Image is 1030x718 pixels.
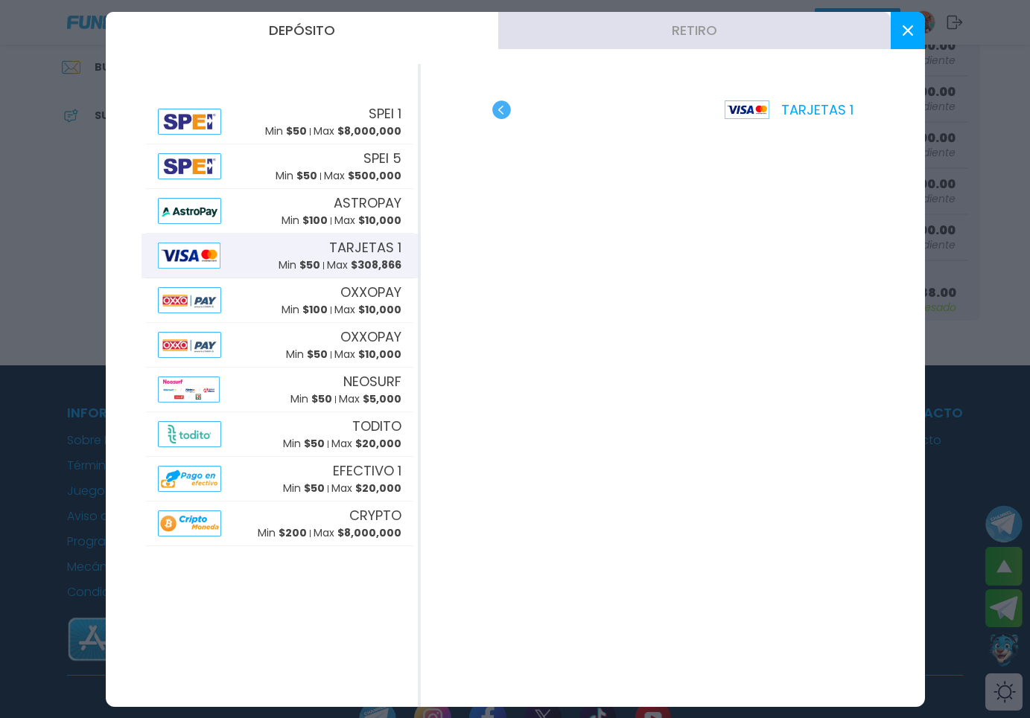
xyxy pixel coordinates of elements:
button: AlipayNEOSURFMin $50Max $5,000 [142,368,418,412]
span: $ 50 [299,257,320,272]
p: Min [282,213,328,228]
span: $ 10,000 [358,213,401,228]
img: Alipay [158,243,220,269]
span: $ 20,000 [355,481,401,496]
p: Min [279,257,320,273]
p: Max [334,347,401,362]
button: AlipayTARJETAS 1Min $50Max $308,866 [142,234,418,278]
span: $ 100 [302,302,328,317]
span: TODITO [352,416,401,436]
p: Max [314,525,401,541]
p: Min [286,347,328,362]
p: Min [265,124,307,139]
p: Max [331,481,401,496]
img: Alipay [158,332,222,358]
p: Max [324,168,401,184]
img: Alipay [158,421,222,447]
span: $ 10,000 [358,347,401,362]
button: AlipaySPEI 5Min $50Max $500,000 [142,144,418,189]
p: Min [276,168,317,184]
p: Min [290,391,332,407]
img: Alipay [158,198,222,224]
p: Min [283,481,325,496]
button: AlipaySPEI 1Min $50Max $8,000,000 [142,100,418,144]
span: $ 8,000,000 [337,124,401,138]
span: $ 50 [304,436,325,451]
span: $ 20,000 [355,436,401,451]
span: SPEI 5 [363,148,401,168]
button: Retiro [498,12,891,49]
span: $ 50 [286,124,307,138]
span: CRYPTO [349,505,401,525]
button: Depósito [106,12,498,49]
p: Max [334,213,401,228]
span: $ 50 [304,481,325,496]
button: AlipayOXXOPAYMin $50Max $10,000 [142,323,418,368]
span: TARJETAS 1 [329,237,401,257]
p: Max [327,257,401,273]
img: Alipay [158,510,222,536]
p: Min [258,525,307,541]
img: Alipay [158,376,220,403]
button: AlipayEFECTIVO 1Min $50Max $20,000 [142,457,418,501]
p: Max [314,124,401,139]
span: $ 50 [311,391,332,406]
p: Max [339,391,401,407]
span: $ 200 [279,525,307,540]
p: Min [283,436,325,452]
img: Alipay [158,287,222,313]
img: Alipay [158,153,222,179]
span: $ 50 [307,347,328,362]
span: ASTROPAY [334,193,401,213]
p: Max [334,302,401,318]
span: $ 50 [296,168,317,183]
span: $ 100 [302,213,328,228]
span: EFECTIVO 1 [333,461,401,481]
button: AlipayCRYPTOMin $200Max $8,000,000 [142,501,418,546]
img: Platform Logo [725,100,769,119]
p: TARJETAS 1 [725,100,853,120]
span: NEOSURF [343,371,401,391]
p: Min [282,302,328,318]
button: AlipayOXXOPAYMin $100Max $10,000 [142,278,418,323]
span: OXXOPAY [340,282,401,302]
span: $ 500,000 [348,168,401,183]
p: Max [331,436,401,452]
span: OXXOPAY [340,327,401,347]
span: SPEI 1 [369,103,401,124]
span: $ 308,866 [351,257,401,272]
span: $ 8,000,000 [337,525,401,540]
img: Alipay [158,466,222,492]
button: AlipayASTROPAYMin $100Max $10,000 [142,189,418,234]
span: $ 5,000 [363,391,401,406]
span: $ 10,000 [358,302,401,317]
button: AlipayTODITOMin $50Max $20,000 [142,412,418,457]
img: Alipay [158,109,222,135]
